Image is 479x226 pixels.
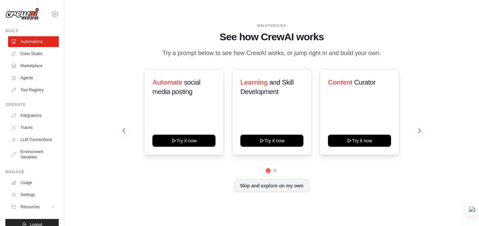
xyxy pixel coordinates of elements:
[445,194,479,226] iframe: Chat Widget
[8,146,59,163] a: Environment Variables
[8,122,59,133] a: Traces
[8,189,59,200] a: Settings
[8,60,59,71] a: Marketplace
[240,79,268,86] span: Learning
[8,36,59,47] a: Automations
[240,79,293,95] span: and Skill Development
[152,135,215,147] button: Try it now
[5,102,59,107] div: Operate
[5,169,59,175] div: Manage
[354,79,376,86] span: Curator
[328,135,391,147] button: Try it now
[159,48,384,58] p: Try a prompt below to see how CrewAI works, or jump right in and build your own.
[8,201,59,212] button: Resources
[328,79,352,86] span: Content
[8,110,59,121] a: Integrations
[8,85,59,95] a: Tool Registry
[234,179,309,192] button: Skip and explore on my own
[8,177,59,188] a: Usage
[8,73,59,83] a: Agents
[8,134,59,145] a: LLM Connections
[5,8,39,20] img: Logo
[5,28,59,34] div: Build
[240,135,303,147] button: Try it now
[123,31,421,43] h1: See how CrewAI works
[8,48,59,59] a: Crew Studio
[123,23,421,28] div: WALKTHROUGH
[152,79,182,86] span: Automate
[20,204,40,210] span: Resources
[152,79,200,95] span: social media posting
